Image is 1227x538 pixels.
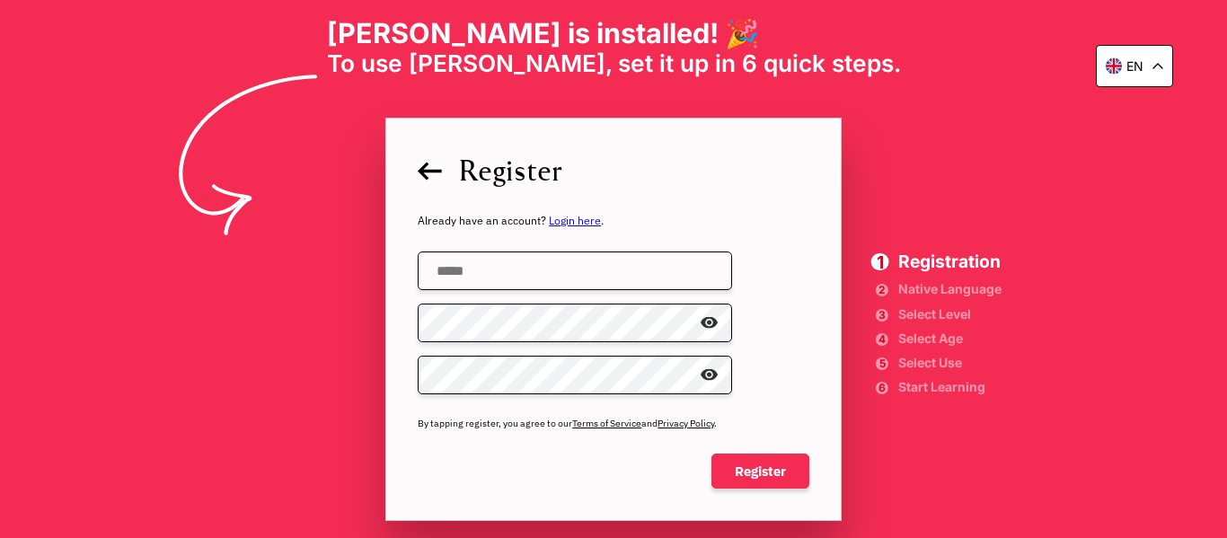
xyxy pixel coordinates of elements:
span: To use [PERSON_NAME], set it up in 6 quick steps. [327,49,901,78]
span: Select Use [898,357,1002,368]
span: Select Level [898,309,1002,320]
a: Privacy Policy [658,417,714,429]
a: Login here [549,213,601,227]
span: By tapping register, you agree to our and . [418,417,809,429]
span: Start Learning [898,382,1002,392]
span: Native Language [898,284,1002,295]
span: Register [418,150,809,190]
a: Terms of Service [572,417,641,429]
span: Register [711,454,809,489]
span: Registration [898,253,1002,270]
h1: [PERSON_NAME] is installed! 🎉 [327,17,901,50]
p: en [1126,58,1143,74]
span: Already have an account? . [418,214,809,228]
span: Select Age [898,333,1002,344]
